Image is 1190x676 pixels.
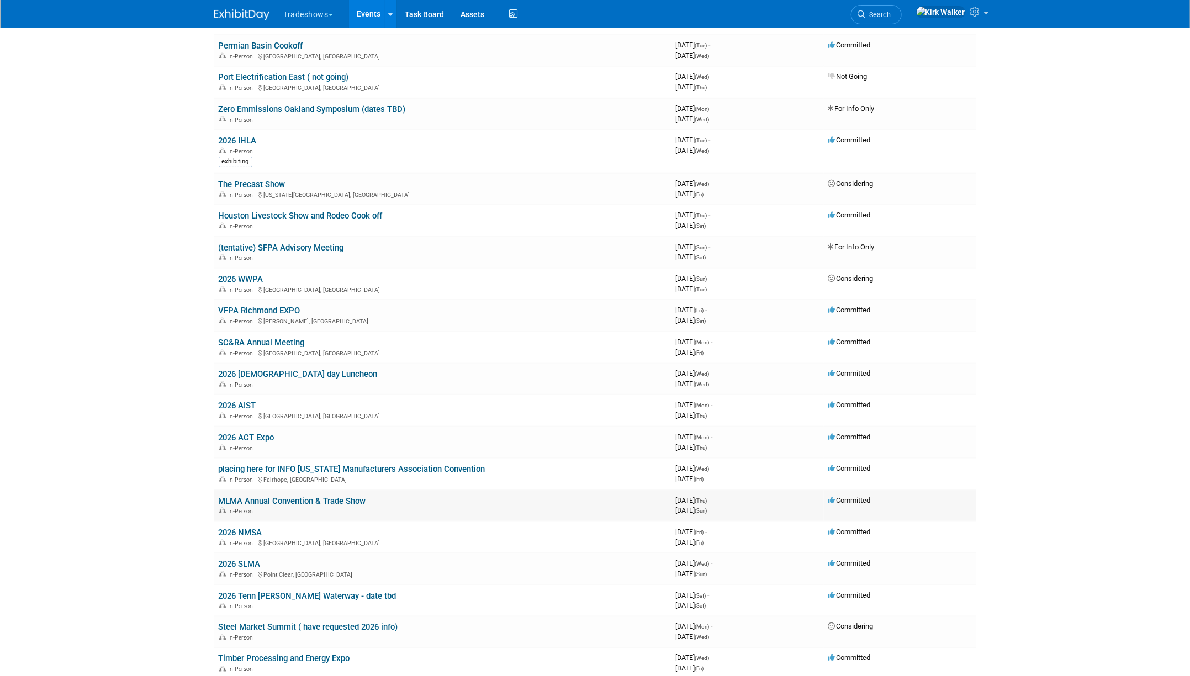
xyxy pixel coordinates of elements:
[219,433,274,443] a: 2026 ACT Expo
[219,475,667,483] div: Fairhope, [GEOGRAPHIC_DATA]
[709,496,711,504] span: -
[229,350,257,357] span: In-Person
[695,529,704,535] span: (Fri)
[219,116,226,122] img: In-Person Event
[219,540,226,545] img: In-Person Event
[219,190,667,199] div: [US_STATE][GEOGRAPHIC_DATA], [GEOGRAPHIC_DATA]
[229,84,257,92] span: In-Person
[229,603,257,610] span: In-Person
[676,211,711,219] span: [DATE]
[229,571,257,578] span: In-Person
[828,496,871,504] span: Committed
[676,136,711,144] span: [DATE]
[695,624,710,630] span: (Mon)
[219,179,285,189] a: The Precast Show
[695,42,707,49] span: (Tue)
[695,402,710,408] span: (Mon)
[676,443,707,451] span: [DATE]
[219,254,226,260] img: In-Person Event
[711,559,713,567] span: -
[229,476,257,483] span: In-Person
[695,635,710,641] span: (Wed)
[219,538,667,547] div: [GEOGRAPHIC_DATA], [GEOGRAPHIC_DATA]
[219,413,226,418] img: In-Person Event
[695,413,707,419] span: (Thu)
[676,380,710,388] span: [DATE]
[709,274,711,283] span: -
[219,338,305,348] a: SC&RA Annual Meeting
[708,591,710,599] span: -
[676,146,710,155] span: [DATE]
[695,498,707,504] span: (Thu)
[828,654,871,662] span: Committed
[695,476,704,482] span: (Fri)
[229,53,257,60] span: In-Person
[219,591,396,601] a: 2026 Tenn [PERSON_NAME] Waterway - date tbd
[676,602,706,610] span: [DATE]
[219,411,667,420] div: [GEOGRAPHIC_DATA], [GEOGRAPHIC_DATA]
[695,339,710,345] span: (Mon)
[219,445,226,450] img: In-Person Event
[219,274,263,284] a: 2026 WWPA
[706,528,707,536] span: -
[695,381,710,387] span: (Wed)
[219,571,226,577] img: In-Person Event
[229,148,257,155] span: In-Person
[676,654,713,662] span: [DATE]
[229,508,257,515] span: In-Person
[676,348,704,356] span: [DATE]
[676,274,711,283] span: [DATE]
[706,306,707,314] span: -
[676,369,713,377] span: [DATE]
[219,104,406,114] a: Zero Emmissions Oakland Symposium (dates TBD)
[676,306,707,314] span: [DATE]
[676,475,704,483] span: [DATE]
[828,136,871,144] span: Committed
[695,254,706,260] span: (Sat)
[695,318,706,324] span: (Sat)
[676,538,704,546] span: [DATE]
[711,338,713,346] span: -
[676,104,713,113] span: [DATE]
[219,476,226,482] img: In-Person Event
[695,148,710,154] span: (Wed)
[219,83,667,92] div: [GEOGRAPHIC_DATA], [GEOGRAPHIC_DATA]
[695,116,710,123] span: (Wed)
[828,338,871,346] span: Committed
[229,413,257,420] span: In-Person
[695,466,710,472] span: (Wed)
[676,51,710,60] span: [DATE]
[695,571,707,577] span: (Sun)
[828,306,871,314] span: Committed
[709,243,711,251] span: -
[676,41,711,49] span: [DATE]
[219,654,350,664] a: Timber Processing and Energy Expo
[676,253,706,261] span: [DATE]
[219,191,226,197] img: In-Person Event
[711,104,713,113] span: -
[219,569,667,578] div: Point Clear, [GEOGRAPHIC_DATA]
[695,350,704,356] span: (Fri)
[219,622,398,632] a: Steel Market Summit ( have requested 2026 info)
[219,51,667,60] div: [GEOGRAPHIC_DATA], [GEOGRAPHIC_DATA]
[828,211,871,219] span: Committed
[711,654,713,662] span: -
[695,244,707,251] span: (Sun)
[676,243,711,251] span: [DATE]
[219,41,303,51] a: Permian Basin Cookoff
[711,179,713,188] span: -
[676,569,707,578] span: [DATE]
[828,401,871,409] span: Committed
[219,381,226,387] img: In-Person Event
[695,181,710,187] span: (Wed)
[828,591,871,599] span: Committed
[711,72,713,81] span: -
[695,540,704,546] span: (Fri)
[676,316,706,324] span: [DATE]
[219,666,226,672] img: In-Person Event
[219,316,667,325] div: [PERSON_NAME], [GEOGRAPHIC_DATA]
[676,464,713,472] span: [DATE]
[676,338,713,346] span: [DATE]
[828,72,868,81] span: Not Going
[676,72,713,81] span: [DATE]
